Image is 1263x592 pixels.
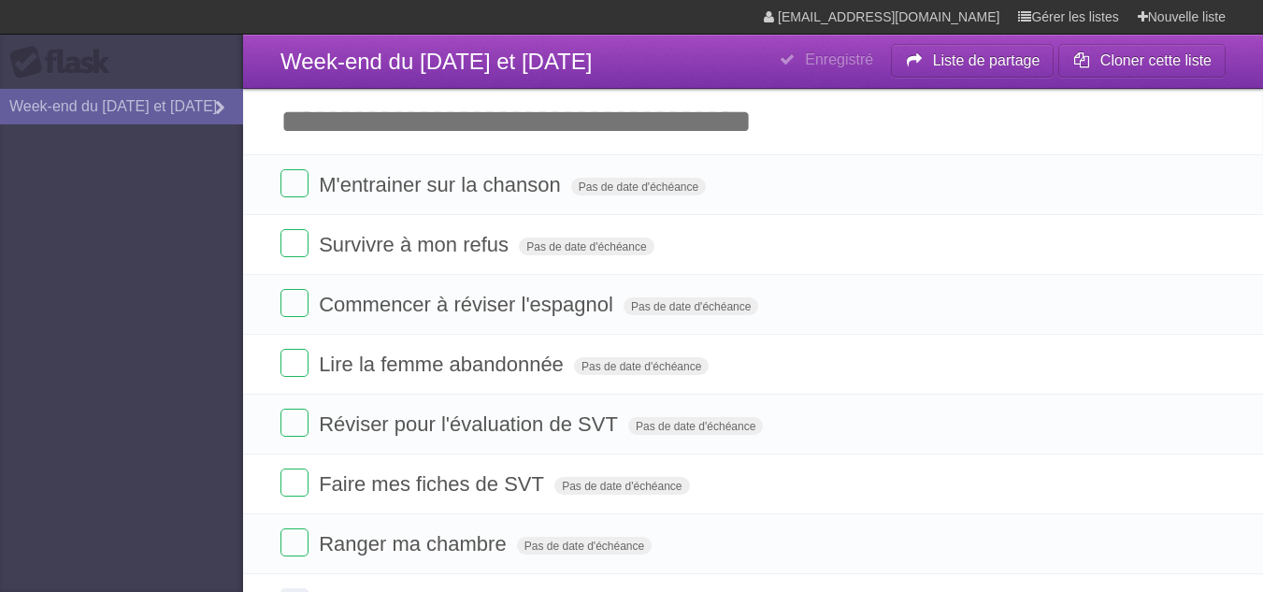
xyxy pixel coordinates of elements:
[319,532,507,556] font: Ranger ma chambre
[280,528,309,556] label: Fait
[1100,52,1212,68] font: Cloner cette liste
[280,229,309,257] label: Fait
[280,409,309,437] label: Fait
[933,52,1041,68] font: Liste de partage
[319,353,564,376] font: Lire la femme abandonnée
[631,300,751,313] font: Pas de date d'échéance
[891,44,1054,78] button: Liste de partage
[579,180,698,194] font: Pas de date d'échéance
[1058,44,1226,78] button: Cloner cette liste
[1031,9,1118,24] font: Gérer les listes
[319,173,561,196] font: M'entrainer sur la chanson
[319,293,613,316] font: Commencer à réviser l'espagnol
[1148,9,1226,24] font: Nouvelle liste
[9,98,217,114] font: Week-end du [DATE] et [DATE]
[319,472,544,496] font: Faire mes fiches de SVT
[280,349,309,377] label: Fait
[581,360,701,373] font: Pas de date d'échéance
[319,233,509,256] font: Survivre à mon refus
[805,51,873,67] font: Enregistré
[280,289,309,317] label: Fait
[526,240,646,253] font: Pas de date d'échéance
[562,480,682,493] font: Pas de date d'échéance
[280,469,309,497] label: Fait
[778,9,999,24] font: [EMAIL_ADDRESS][DOMAIN_NAME]
[524,540,644,553] font: Pas de date d'échéance
[280,49,592,74] font: Week-end du [DATE] et [DATE]
[280,169,309,197] label: Fait
[319,412,618,436] font: Réviser pour l'évaluation de SVT
[636,420,755,433] font: Pas de date d'échéance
